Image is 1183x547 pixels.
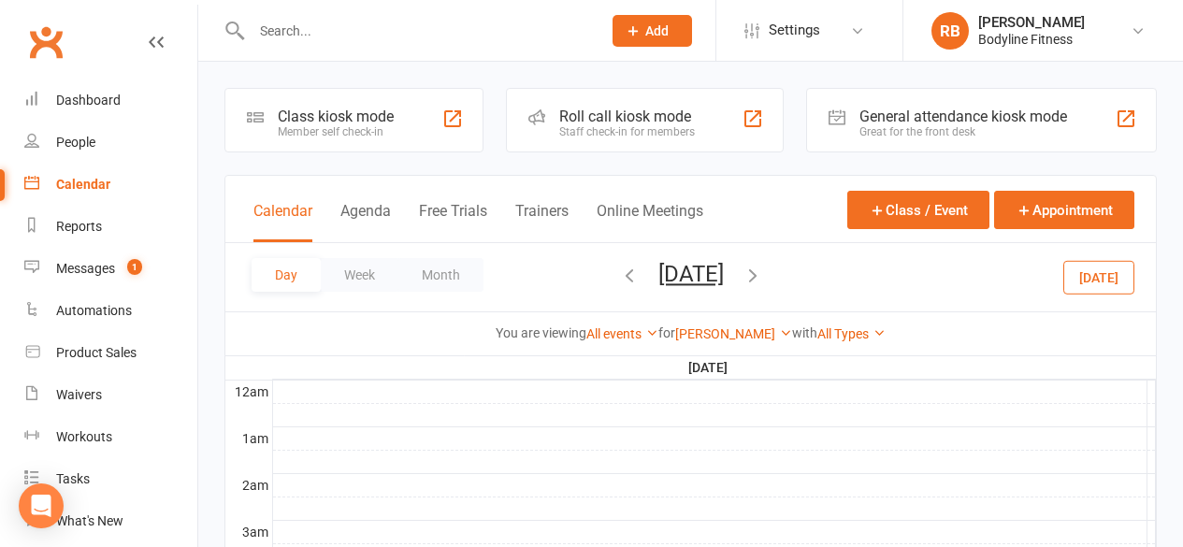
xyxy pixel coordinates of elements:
[859,125,1067,138] div: Great for the front desk
[994,191,1134,229] button: Appointment
[398,258,483,292] button: Month
[252,258,321,292] button: Day
[658,325,675,340] strong: for
[24,458,197,500] a: Tasks
[56,345,137,360] div: Product Sales
[559,108,695,125] div: Roll call kiosk mode
[56,261,115,276] div: Messages
[56,219,102,234] div: Reports
[931,12,969,50] div: RB
[24,164,197,206] a: Calendar
[817,326,886,341] a: All Types
[24,206,197,248] a: Reports
[597,202,703,242] button: Online Meetings
[19,483,64,528] div: Open Intercom Messenger
[24,500,197,542] a: What's New
[847,191,989,229] button: Class / Event
[769,9,820,51] span: Settings
[225,520,272,543] th: 3am
[56,177,110,192] div: Calendar
[978,31,1085,48] div: Bodyline Fitness
[613,15,692,47] button: Add
[24,290,197,332] a: Automations
[24,122,197,164] a: People
[496,325,586,340] strong: You are viewing
[24,79,197,122] a: Dashboard
[515,202,569,242] button: Trainers
[56,93,121,108] div: Dashboard
[56,135,95,150] div: People
[559,125,695,138] div: Staff check-in for members
[419,202,487,242] button: Free Trials
[24,248,197,290] a: Messages 1
[859,108,1067,125] div: General attendance kiosk mode
[645,23,669,38] span: Add
[658,261,724,287] button: [DATE]
[24,374,197,416] a: Waivers
[225,473,272,497] th: 2am
[225,380,272,403] th: 12am
[24,332,197,374] a: Product Sales
[1063,260,1134,294] button: [DATE]
[278,125,394,138] div: Member self check-in
[24,416,197,458] a: Workouts
[272,356,1147,380] th: [DATE]
[253,202,312,242] button: Calendar
[56,429,112,444] div: Workouts
[978,14,1085,31] div: [PERSON_NAME]
[56,471,90,486] div: Tasks
[278,108,394,125] div: Class kiosk mode
[340,202,391,242] button: Agenda
[321,258,398,292] button: Week
[586,326,658,341] a: All events
[22,19,69,65] a: Clubworx
[56,303,132,318] div: Automations
[56,513,123,528] div: What's New
[225,426,272,450] th: 1am
[56,387,102,402] div: Waivers
[792,325,817,340] strong: with
[246,18,589,44] input: Search...
[127,259,142,275] span: 1
[675,326,792,341] a: [PERSON_NAME]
